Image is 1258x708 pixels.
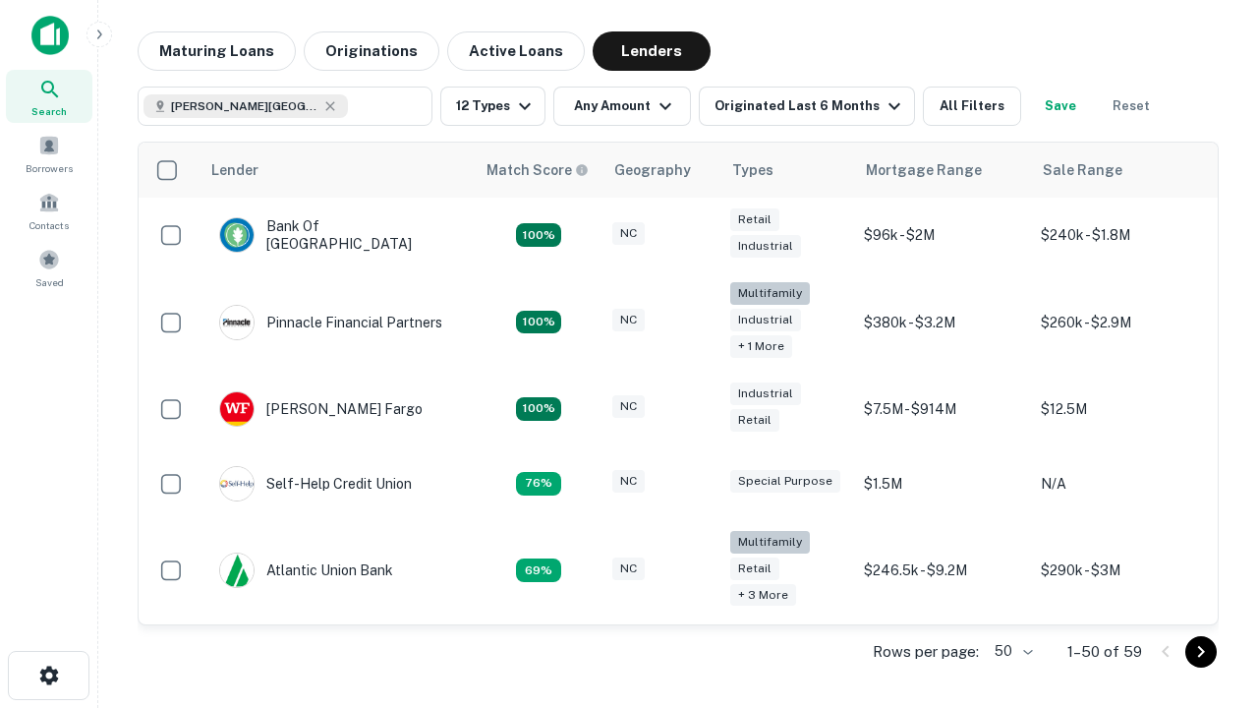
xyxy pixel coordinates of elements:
[516,223,561,247] div: Matching Properties: 15, hasApolloMatch: undefined
[699,87,915,126] button: Originated Last 6 Months
[440,87,545,126] button: 12 Types
[486,159,589,181] div: Capitalize uses an advanced AI algorithm to match your search with the best lender. The match sco...
[866,158,982,182] div: Mortgage Range
[29,217,69,233] span: Contacts
[1029,87,1092,126] button: Save your search to get updates of matches that match your search criteria.
[6,70,92,123] a: Search
[612,222,645,245] div: NC
[516,311,561,334] div: Matching Properties: 26, hasApolloMatch: undefined
[516,397,561,421] div: Matching Properties: 15, hasApolloMatch: undefined
[219,391,423,427] div: [PERSON_NAME] Fargo
[211,158,258,182] div: Lender
[171,97,318,115] span: [PERSON_NAME][GEOGRAPHIC_DATA], [GEOGRAPHIC_DATA]
[1160,488,1258,582] iframe: Chat Widget
[614,158,691,182] div: Geography
[612,395,645,418] div: NC
[602,143,720,198] th: Geography
[200,143,475,198] th: Lender
[873,640,979,664] p: Rows per page:
[516,472,561,496] div: Matching Properties: 11, hasApolloMatch: undefined
[219,466,412,501] div: Self-help Credit Union
[730,409,779,432] div: Retail
[987,637,1036,666] div: 50
[730,208,779,231] div: Retail
[730,235,801,258] div: Industrial
[730,309,801,331] div: Industrial
[612,470,645,493] div: NC
[730,282,810,305] div: Multifamily
[219,553,393,588] div: Atlantic Union Bank
[220,218,254,252] img: picture
[854,372,1031,446] td: $7.5M - $914M
[447,31,585,71] button: Active Loans
[1031,143,1208,198] th: Sale Range
[1043,158,1122,182] div: Sale Range
[854,143,1031,198] th: Mortgage Range
[31,103,67,119] span: Search
[730,470,840,493] div: Special Purpose
[1100,87,1163,126] button: Reset
[854,446,1031,521] td: $1.5M
[730,335,792,358] div: + 1 more
[1031,521,1208,620] td: $290k - $3M
[1031,446,1208,521] td: N/A
[730,383,801,405] div: Industrial
[516,559,561,582] div: Matching Properties: 10, hasApolloMatch: undefined
[31,16,69,55] img: capitalize-icon.png
[138,31,296,71] button: Maturing Loans
[1185,636,1217,668] button: Go to next page
[6,241,92,294] a: Saved
[715,94,906,118] div: Originated Last 6 Months
[220,554,254,587] img: picture
[304,31,439,71] button: Originations
[220,392,254,426] img: picture
[730,584,796,607] div: + 3 more
[6,184,92,237] a: Contacts
[1031,198,1208,272] td: $240k - $1.8M
[220,467,254,501] img: picture
[219,305,442,340] div: Pinnacle Financial Partners
[220,306,254,339] img: picture
[612,309,645,331] div: NC
[720,143,854,198] th: Types
[486,159,585,181] h6: Match Score
[1031,372,1208,446] td: $12.5M
[730,531,810,554] div: Multifamily
[612,558,645,580] div: NC
[923,87,1021,126] button: All Filters
[6,127,92,180] a: Borrowers
[553,87,691,126] button: Any Amount
[854,198,1031,272] td: $96k - $2M
[475,143,602,198] th: Capitalize uses an advanced AI algorithm to match your search with the best lender. The match sco...
[26,160,73,176] span: Borrowers
[593,31,711,71] button: Lenders
[1067,640,1142,664] p: 1–50 of 59
[732,158,773,182] div: Types
[1031,272,1208,372] td: $260k - $2.9M
[219,217,455,253] div: Bank Of [GEOGRAPHIC_DATA]
[854,521,1031,620] td: $246.5k - $9.2M
[854,272,1031,372] td: $380k - $3.2M
[730,558,779,580] div: Retail
[35,274,64,290] span: Saved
